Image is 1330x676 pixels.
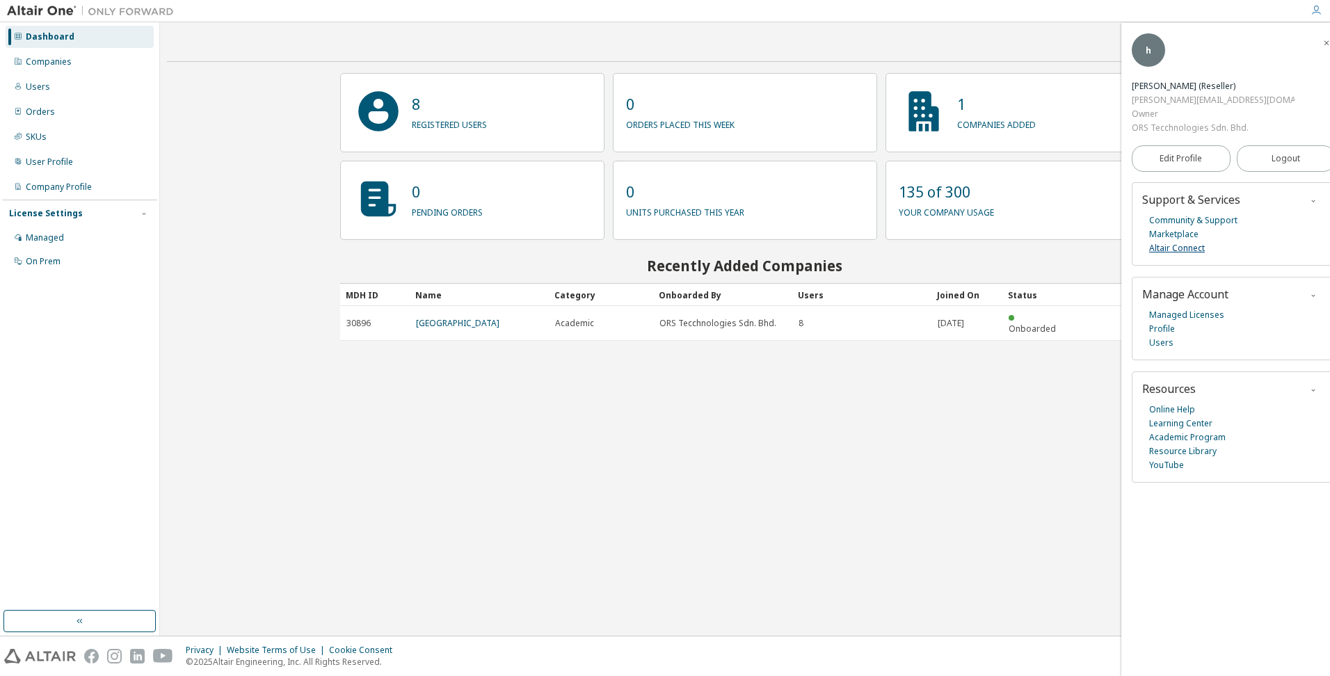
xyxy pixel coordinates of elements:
p: © 2025 Altair Engineering, Inc. All Rights Reserved. [186,656,401,668]
div: Name [415,284,543,306]
div: Companies [26,56,72,67]
span: [DATE] [938,318,964,329]
p: 135 of 300 [899,182,994,202]
div: Owner [1132,107,1295,121]
img: facebook.svg [84,649,99,663]
div: Privacy [186,645,227,656]
div: Joined On [937,284,996,306]
div: User Profile [26,156,73,168]
span: Support & Services [1142,192,1240,207]
div: SKUs [26,131,47,143]
a: Resource Library [1149,444,1217,458]
div: Cookie Consent [329,645,401,656]
p: 0 [626,94,735,115]
p: units purchased this year [626,202,744,218]
div: ORS Tecchnologies Sdn. Bhd. [1132,121,1295,135]
p: registered users [412,115,487,131]
img: instagram.svg [107,649,122,663]
p: 1 [957,94,1036,115]
div: Managed [26,232,64,243]
div: Status [1008,284,1066,306]
div: Dashboard [26,31,74,42]
span: 8 [799,318,803,329]
div: Company Profile [26,182,92,193]
a: Online Help [1149,403,1195,417]
div: MDH ID [346,284,404,306]
p: your company usage [899,202,994,218]
div: Onboarded By [659,284,787,306]
span: Resources [1142,381,1196,396]
div: hafizal hamdan (Reseller) [1132,79,1295,93]
span: 30896 [346,318,371,329]
a: Academic Program [1149,430,1226,444]
p: orders placed this week [626,115,735,131]
a: YouTube [1149,458,1184,472]
a: Profile [1149,322,1175,336]
img: youtube.svg [153,649,173,663]
div: Website Terms of Use [227,645,329,656]
span: Edit Profile [1160,153,1202,164]
div: Users [26,81,50,92]
a: Edit Profile [1132,145,1231,172]
a: Users [1149,336,1173,350]
a: Altair Connect [1149,241,1205,255]
p: 0 [626,182,744,202]
span: ORS Tecchnologies Sdn. Bhd. [659,318,776,329]
p: 8 [412,94,487,115]
p: 0 [412,182,483,202]
span: Academic [555,318,594,329]
p: pending orders [412,202,483,218]
div: Category [554,284,648,306]
h2: Recently Added Companies [340,257,1149,275]
div: Orders [26,106,55,118]
a: Learning Center [1149,417,1212,430]
a: Marketplace [1149,227,1199,241]
div: Users [798,284,926,306]
p: companies added [957,115,1036,131]
div: [PERSON_NAME][EMAIL_ADDRESS][DOMAIN_NAME] [1132,93,1295,107]
img: altair_logo.svg [4,649,76,663]
img: Altair One [7,4,181,18]
span: Manage Account [1142,287,1228,302]
span: h [1146,45,1151,56]
div: On Prem [26,256,61,267]
img: linkedin.svg [130,649,145,663]
a: Managed Licenses [1149,308,1224,322]
a: Community & Support [1149,214,1237,227]
span: Onboarded [1009,323,1056,335]
div: License Settings [9,208,83,219]
a: [GEOGRAPHIC_DATA] [416,317,499,329]
span: Logout [1272,152,1300,166]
